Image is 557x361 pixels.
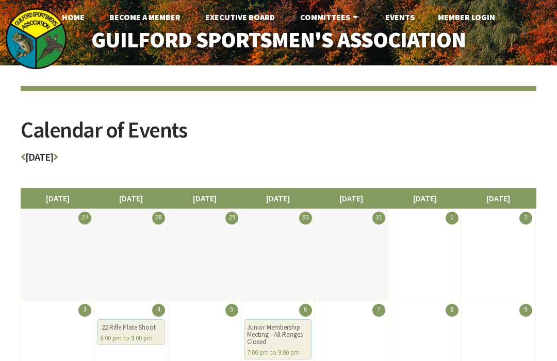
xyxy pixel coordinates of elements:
a: Become A Member [101,7,189,27]
li: [DATE] [241,188,315,209]
div: 9 [519,304,532,317]
img: logo_sm.png [5,8,67,70]
div: 6:00 pm to 9:00 pm [100,335,161,342]
div: Junior Membership Meeting - All Ranges Closed [247,324,308,346]
div: 27 [78,212,91,225]
div: 31 [372,212,385,225]
li: [DATE] [21,188,94,209]
div: 30 [299,212,312,225]
div: .22 Rifle Plate Shoot [100,324,161,331]
div: 3 [78,304,91,317]
li: [DATE] [168,188,241,209]
a: Executive Board [197,7,283,27]
div: 5 [225,304,238,317]
div: 7:00 pm to 9:00 pm [247,349,308,356]
h3: [DATE] [21,152,536,167]
h2: Calendar of Events [21,118,536,152]
div: 6 [299,304,312,317]
div: 29 [225,212,238,225]
div: 2 [519,212,532,225]
li: [DATE] [94,188,168,209]
a: Home [54,7,93,27]
a: Events [377,7,423,27]
div: 4 [152,304,165,317]
li: [DATE] [315,188,388,209]
div: 1 [446,212,458,225]
a: Guilford Sportsmen's Association [72,21,485,59]
div: 8 [446,304,458,317]
a: Member Login [430,7,503,27]
li: [DATE] [388,188,462,209]
div: 28 [152,212,165,225]
a: Committees [292,7,369,27]
li: [DATE] [461,188,535,209]
div: 7 [372,304,385,317]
